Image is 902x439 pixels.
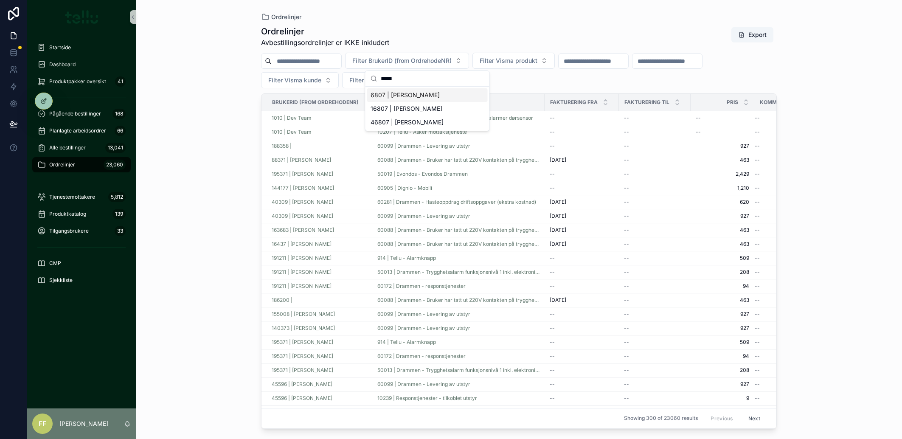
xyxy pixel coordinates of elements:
[755,143,760,149] span: --
[755,339,809,346] a: --
[755,325,809,332] a: --
[755,241,760,248] span: --
[377,297,540,304] a: 60088 | Drammen - Bruker har tatt ut 220V kontakten på trygghetsalarmen
[624,241,629,248] span: --
[755,185,760,191] span: --
[272,325,367,332] a: 140373 | [PERSON_NAME]
[696,129,701,135] span: --
[624,185,629,191] span: --
[755,311,760,318] span: --
[755,255,809,262] a: --
[696,171,749,177] span: 2,429
[550,353,555,360] span: --
[272,157,331,163] a: 88371 | [PERSON_NAME]
[32,74,131,89] a: Produktpakker oversikt41
[49,161,75,168] span: Ordrelinjer
[624,325,629,332] span: --
[624,143,629,149] span: --
[371,118,444,127] span: 46807 | [PERSON_NAME]
[65,10,98,24] img: App logo
[377,157,540,163] span: 60088 | Drammen - Bruker har tatt ut 220V kontakten på trygghetsalarmen
[624,297,686,304] a: --
[377,185,432,191] span: 60905 | Dignio - Mobili
[272,129,367,135] a: 1010 | Dev Team
[377,227,540,234] a: 60088 | Drammen - Bruker har tatt ut 220V kontakten på trygghetsalarmen
[696,185,749,191] a: 1,210
[624,227,686,234] a: --
[550,283,614,290] a: --
[696,325,749,332] span: 927
[272,311,335,318] a: 155008 | [PERSON_NAME]
[272,213,333,219] span: 40309 | [PERSON_NAME]
[755,213,809,219] a: --
[345,53,469,69] button: Select Button
[624,283,629,290] span: --
[261,13,301,21] a: Ordrelinjer
[624,241,686,248] a: --
[755,339,760,346] span: --
[624,157,629,163] span: --
[49,277,73,284] span: Sjekkliste
[550,199,566,205] span: [DATE]
[49,110,101,117] span: Pågående bestillinger
[377,339,436,346] span: 914 | Tellu - Alarmknapp
[377,255,436,262] a: 914 | Tellu - Alarmknapp
[624,269,629,276] span: --
[377,143,540,149] a: 60099 | Drammen - Levering av utstyr
[755,255,760,262] span: --
[624,199,629,205] span: --
[550,353,614,360] a: --
[377,129,540,135] a: 10207 | Tellu - Asker mottakstjeneste
[696,339,749,346] a: 509
[550,213,614,219] a: [DATE]
[377,143,470,149] a: 60099 | Drammen - Levering av utstyr
[550,297,614,304] a: [DATE]
[624,171,629,177] span: --
[731,27,773,42] button: Export
[755,115,809,121] a: --
[696,283,749,290] a: 94
[624,311,686,318] a: --
[27,34,136,299] div: scrollable content
[49,78,106,85] span: Produktpakker oversikt
[32,206,131,222] a: Produktkatalog139
[550,339,555,346] span: --
[550,339,614,346] a: --
[624,143,686,149] a: --
[624,325,686,332] a: --
[272,297,367,304] a: 186200 |
[624,269,686,276] a: --
[104,160,126,170] div: 23,060
[377,199,536,205] a: 60281 | Drammen - Hasteoppdrag driftsoppgaver (ekstra kostnad)
[550,227,566,234] span: [DATE]
[696,311,749,318] a: 927
[550,269,614,276] a: --
[377,353,466,360] a: 60172 | Drammen - responstjenester
[550,199,614,205] a: [DATE]
[349,76,394,84] span: Filter Ordretype
[377,129,467,135] a: 10207 | Tellu - Asker mottakstjeneste
[272,367,367,374] a: 195371 | [PERSON_NAME]
[550,311,614,318] a: --
[272,227,334,234] span: 163683 | [PERSON_NAME]
[624,227,629,234] span: --
[550,143,555,149] span: --
[272,325,335,332] a: 140373 | [PERSON_NAME]
[115,76,126,87] div: 41
[755,129,760,135] span: --
[272,283,367,290] a: 191211 | [PERSON_NAME]
[371,104,442,113] span: 16807 | [PERSON_NAME]
[755,227,760,234] span: --
[377,199,540,205] a: 60281 | Drammen - Hasteoppdrag driftsoppgaver (ekstra kostnad)
[272,353,333,360] a: 195371 | [PERSON_NAME]
[696,269,749,276] span: 208
[377,283,540,290] a: 60172 | Drammen - responstjenester
[272,129,312,135] a: 1010 | Dev Team
[272,157,367,163] a: 88371 | [PERSON_NAME]
[755,297,760,304] span: --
